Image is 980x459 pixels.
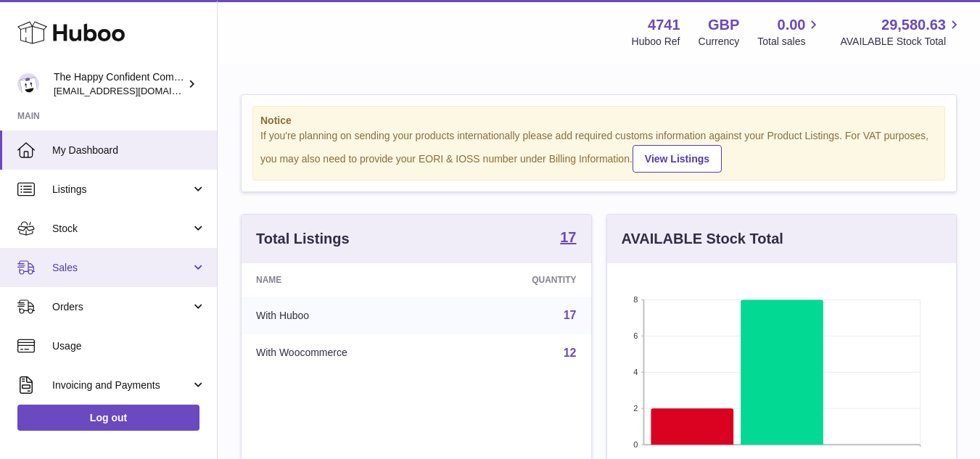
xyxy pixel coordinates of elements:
[648,15,680,35] strong: 4741
[52,379,191,392] span: Invoicing and Payments
[633,295,638,304] text: 8
[632,35,680,49] div: Huboo Ref
[17,405,199,431] a: Log out
[52,261,191,275] span: Sales
[256,229,350,249] h3: Total Listings
[242,263,458,297] th: Name
[633,404,638,413] text: 2
[560,230,576,244] strong: 17
[633,331,638,340] text: 6
[52,144,206,157] span: My Dashboard
[633,145,722,173] a: View Listings
[699,35,740,49] div: Currency
[633,440,638,449] text: 0
[757,35,822,49] span: Total sales
[881,15,946,35] span: 29,580.63
[564,347,577,359] a: 12
[52,300,191,314] span: Orders
[52,222,191,236] span: Stock
[560,230,576,247] a: 17
[242,297,458,334] td: With Huboo
[633,368,638,376] text: 4
[17,73,39,95] img: contact@happyconfident.com
[708,15,739,35] strong: GBP
[757,15,822,49] a: 0.00 Total sales
[260,129,937,173] div: If you're planning on sending your products internationally please add required customs informati...
[564,309,577,321] a: 17
[840,15,963,49] a: 29,580.63 AVAILABLE Stock Total
[458,263,591,297] th: Quantity
[242,334,458,372] td: With Woocommerce
[54,70,184,98] div: The Happy Confident Company
[54,85,213,96] span: [EMAIL_ADDRESS][DOMAIN_NAME]
[622,229,783,249] h3: AVAILABLE Stock Total
[52,339,206,353] span: Usage
[52,183,191,197] span: Listings
[840,35,963,49] span: AVAILABLE Stock Total
[260,114,937,128] strong: Notice
[778,15,806,35] span: 0.00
